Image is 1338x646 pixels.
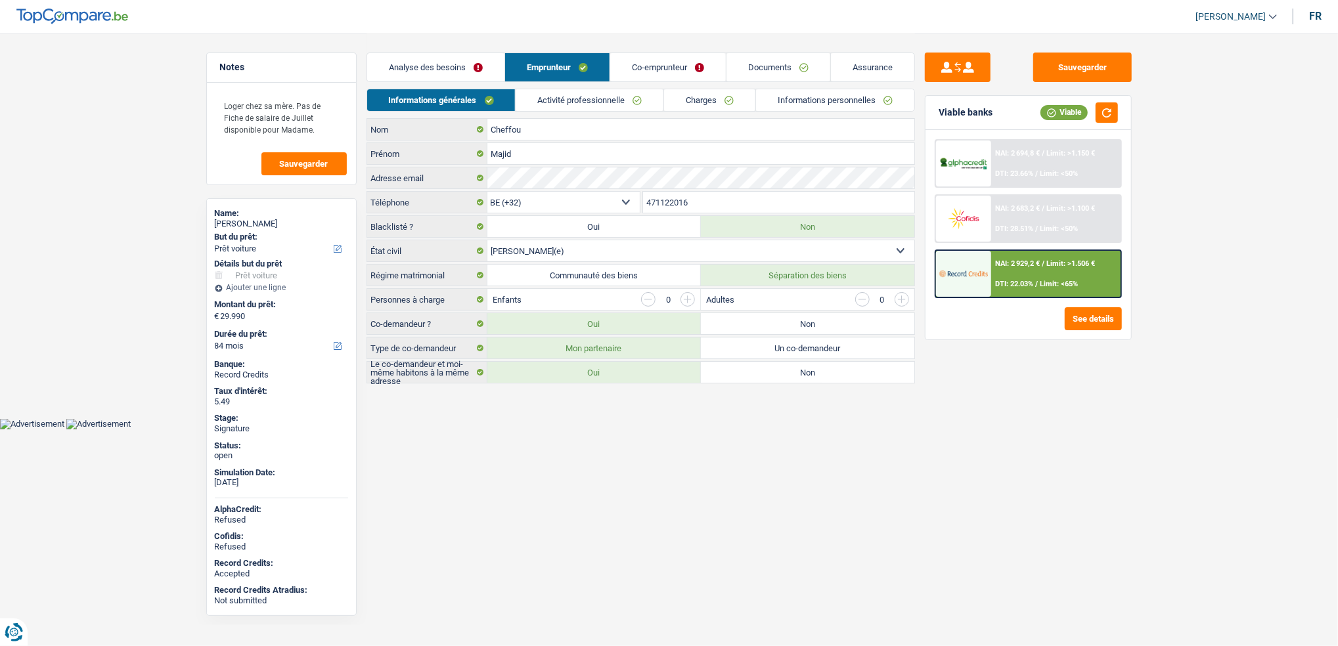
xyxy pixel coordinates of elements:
[215,370,348,380] div: Record Credits
[215,219,348,229] div: [PERSON_NAME]
[701,216,914,237] label: Non
[215,423,348,434] div: Signature
[1040,280,1078,288] span: Limit: <65%
[487,216,701,237] label: Oui
[215,477,348,488] div: [DATE]
[261,152,347,175] button: Sauvegarder
[215,558,348,569] div: Record Credits:
[487,337,701,358] label: Mon partenaire
[367,119,487,140] label: Nom
[939,107,992,118] div: Viable banks
[1042,259,1044,268] span: /
[215,467,348,478] div: Simulation Date:
[220,62,343,73] h5: Notes
[995,280,1033,288] span: DTI: 22.03%
[215,504,348,515] div: AlphaCredit:
[701,362,914,383] label: Non
[726,53,830,81] a: Documents
[215,208,348,219] div: Name:
[367,53,504,81] a: Analyse des besoins
[367,216,487,237] label: Blacklisté ?
[1309,10,1322,22] div: fr
[505,53,610,81] a: Emprunteur
[215,232,346,242] label: But du prêt:
[487,313,701,334] label: Oui
[367,362,487,383] label: Le co-demandeur et moi-même habitons à la même adresse
[1185,6,1277,28] a: [PERSON_NAME]
[995,204,1040,213] span: NAI: 2 683,2 €
[215,329,346,339] label: Durée du prêt:
[215,515,348,525] div: Refused
[367,89,516,111] a: Informations générales
[701,265,914,286] label: Séparation des biens
[367,265,487,286] label: Régime matrimonial
[995,169,1033,178] span: DTI: 23.66%
[876,295,888,304] div: 0
[367,313,487,334] label: Co-demandeur ?
[1195,11,1266,22] span: [PERSON_NAME]
[939,156,988,171] img: AlphaCredit
[995,259,1040,268] span: NAI: 2 929,2 €
[1035,280,1038,288] span: /
[367,240,487,261] label: État civil
[995,225,1033,233] span: DTI: 28.51%
[701,313,914,334] label: Non
[1065,307,1122,330] button: See details
[215,259,348,269] div: Détails but du prêt
[1046,204,1095,213] span: Limit: >1.100 €
[1035,169,1038,178] span: /
[367,143,487,164] label: Prénom
[939,261,988,286] img: Record Credits
[610,53,726,81] a: Co-emprunteur
[215,542,348,552] div: Refused
[662,295,674,304] div: 0
[215,283,348,292] div: Ajouter une ligne
[1040,169,1078,178] span: Limit: <50%
[1040,225,1078,233] span: Limit: <50%
[367,192,487,213] label: Téléphone
[701,337,914,358] label: Un co-demandeur
[756,89,914,111] a: Informations personnelles
[16,9,128,24] img: TopCompare Logo
[367,337,487,358] label: Type de co-demandeur
[215,413,348,423] div: Stage:
[1042,149,1044,158] span: /
[706,295,734,304] label: Adultes
[1033,53,1132,82] button: Sauvegarder
[487,265,701,286] label: Communauté des biens
[215,299,346,310] label: Montant du prêt:
[215,359,348,370] div: Banque:
[1035,225,1038,233] span: /
[487,362,701,383] label: Oui
[215,585,348,595] div: Record Credits Atradius:
[215,311,219,322] span: €
[493,295,522,304] label: Enfants
[995,149,1040,158] span: NAI: 2 694,8 €
[1040,105,1088,119] div: Viable
[643,192,914,213] input: 401020304
[664,89,755,111] a: Charges
[215,386,348,397] div: Taux d'intérêt:
[66,419,131,429] img: Advertisement
[215,531,348,542] div: Cofidis:
[516,89,663,111] a: Activité professionnelle
[1046,149,1095,158] span: Limit: >1.150 €
[280,160,328,168] span: Sauvegarder
[831,53,914,81] a: Assurance
[939,206,988,230] img: Cofidis
[215,441,348,451] div: Status:
[215,569,348,579] div: Accepted
[215,397,348,407] div: 5.49
[367,167,487,188] label: Adresse email
[1042,204,1044,213] span: /
[1046,259,1095,268] span: Limit: >1.506 €
[215,595,348,606] div: Not submitted
[215,450,348,461] div: open
[367,289,487,310] label: Personnes à charge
